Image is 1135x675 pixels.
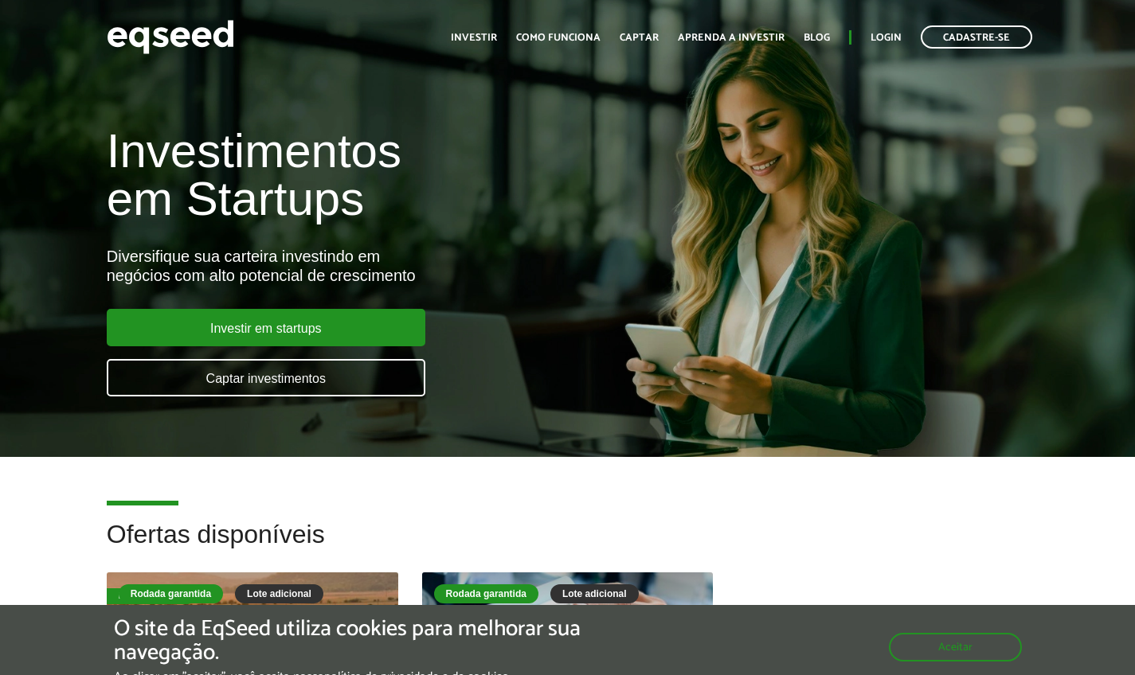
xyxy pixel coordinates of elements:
[678,33,785,43] a: Aprenda a investir
[516,33,601,43] a: Como funciona
[119,584,223,603] div: Rodada garantida
[451,33,497,43] a: Investir
[550,584,639,603] div: Lote adicional
[107,309,425,346] a: Investir em startups
[107,127,651,223] h1: Investimentos em Startups
[434,584,538,603] div: Rodada garantida
[889,633,1022,661] button: Aceitar
[107,521,1029,572] h2: Ofertas disponíveis
[107,16,234,58] img: EqSeed
[871,33,902,43] a: Login
[921,25,1032,49] a: Cadastre-se
[235,584,323,603] div: Lote adicional
[804,33,830,43] a: Blog
[107,359,425,396] a: Captar investimentos
[107,588,196,604] div: Fila de espera
[107,247,651,285] div: Diversifique sua carteira investindo em negócios com alto potencial de crescimento
[620,33,659,43] a: Captar
[114,617,659,666] h5: O site da EqSeed utiliza cookies para melhorar sua navegação.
